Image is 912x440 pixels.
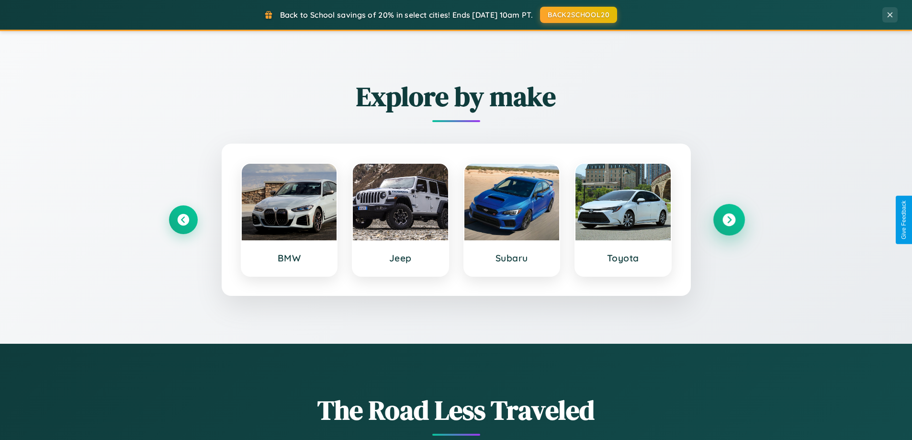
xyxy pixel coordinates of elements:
[474,252,550,264] h3: Subaru
[540,7,617,23] button: BACK2SCHOOL20
[585,252,661,264] h3: Toyota
[280,10,533,20] span: Back to School savings of 20% in select cities! Ends [DATE] 10am PT.
[169,392,743,429] h1: The Road Less Traveled
[901,201,907,239] div: Give Feedback
[251,252,327,264] h3: BMW
[362,252,439,264] h3: Jeep
[169,78,743,115] h2: Explore by make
